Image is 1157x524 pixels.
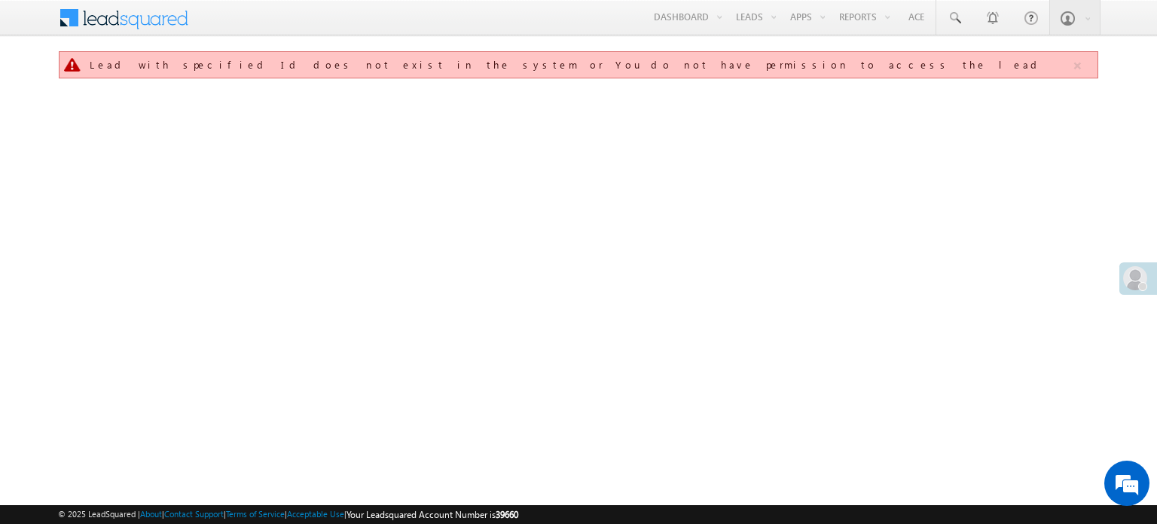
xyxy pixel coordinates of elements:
a: Acceptable Use [287,509,344,519]
a: Contact Support [164,509,224,519]
a: About [140,509,162,519]
span: 39660 [496,509,518,520]
span: Your Leadsquared Account Number is [346,509,518,520]
a: Terms of Service [226,509,285,519]
div: Lead with specified Id does not exist in the system or You do not have permission to access the lead [90,58,1071,72]
span: © 2025 LeadSquared | | | | | [58,507,518,522]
